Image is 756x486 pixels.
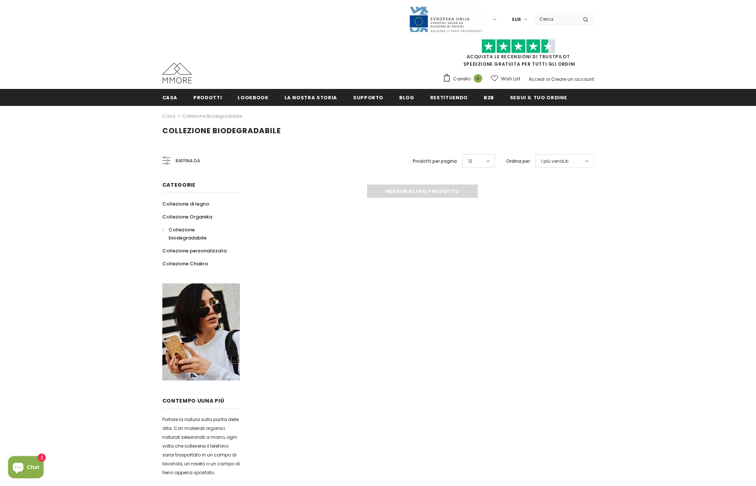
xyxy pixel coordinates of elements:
a: Collezione Chakra [162,257,208,270]
span: Segui il tuo ordine [510,94,567,101]
a: Collezione Organika [162,210,212,223]
span: I più venduti [541,158,569,165]
a: Lookbook [238,89,268,106]
a: Casa [162,112,175,121]
a: Prodotti [193,89,222,106]
img: Javni Razpis [409,6,483,33]
span: Collezione Organika [162,213,212,220]
label: Prodotti per pagina [413,158,457,165]
span: 12 [468,158,472,165]
a: Collezione biodegradabile [182,113,242,119]
inbox-online-store-chat: Shopify online store chat [6,456,46,480]
span: Blog [399,94,414,101]
span: Collezione di legno [162,200,209,207]
a: Segui il tuo ordine [510,89,567,106]
a: Restituendo [430,89,468,106]
a: Carrello 0 [443,73,486,85]
label: Ordina per [506,158,530,165]
span: Carrello [453,75,471,83]
span: Casa [162,94,178,101]
span: Restituendo [430,94,468,101]
a: Collezione di legno [162,197,209,210]
span: Collezione biodegradabile [169,226,207,241]
a: Javni Razpis [409,16,483,22]
span: contempo uUna più [162,397,224,404]
span: SPEDIZIONE GRATUITA PER TUTTI GLI ORDINI [443,42,594,67]
span: or [546,76,550,82]
span: 0 [474,74,482,83]
span: Lookbook [238,94,268,101]
img: Casi MMORE [162,63,192,83]
span: supporto [353,94,383,101]
span: Categorie [162,181,196,189]
span: EUR [512,16,521,23]
a: Wish List [491,72,520,85]
a: Acquista le recensioni di TrustPilot [467,54,570,60]
p: Portare la natura sulla punta delle dita. Con materiali organici naturali selezionati a mano, ogn... [162,415,240,477]
img: Fidati di Pilot Stars [481,39,555,54]
span: Collezione biodegradabile [162,125,281,136]
a: supporto [353,89,383,106]
span: B2B [484,94,494,101]
span: Wish List [501,75,520,83]
span: Collezione Chakra [162,260,208,267]
a: Creare un account [551,76,594,82]
span: Raffina da [176,157,200,165]
span: Collezione personalizzata [162,247,227,254]
span: La nostra storia [284,94,337,101]
span: Prodotti [193,94,222,101]
a: Blog [399,89,414,106]
a: Collezione personalizzata [162,244,227,257]
input: Search Site [535,14,577,24]
a: Collezione biodegradabile [162,223,232,244]
a: Casa [162,89,178,106]
a: B2B [484,89,494,106]
a: La nostra storia [284,89,337,106]
a: Accedi [529,76,545,82]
